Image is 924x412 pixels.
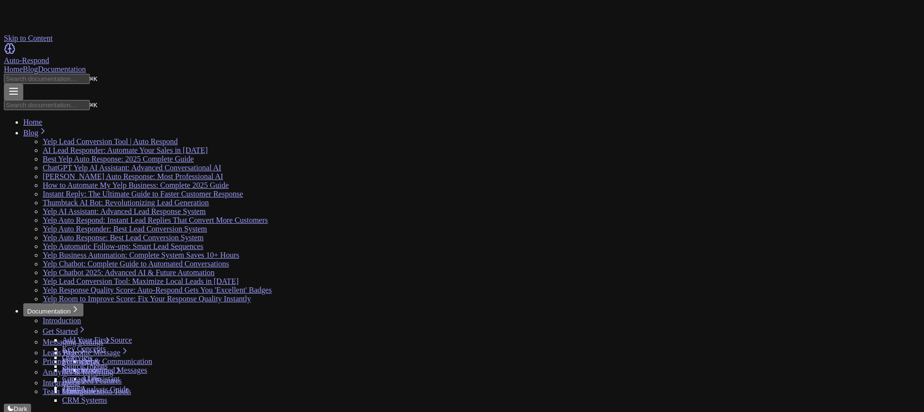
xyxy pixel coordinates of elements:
[43,368,122,376] a: Analytics & Reporting
[43,216,268,224] a: Yelp Auto Respond: Instant Lead Replies That Convert More Customers
[43,190,243,198] a: Instant Reply: The Ultimate Guide to Faster Customer Response
[90,75,94,82] span: ⌘
[23,129,47,137] a: Blog
[4,84,23,100] button: Menu
[62,348,129,357] a: Welcome Message
[43,225,207,233] a: Yelp Auto Responder: Best Lead Conversion System
[43,357,65,365] a: Pricing
[4,56,920,65] div: Auto-Respond
[43,327,86,335] a: Get Started
[43,338,112,346] a: Messaging Settings
[43,146,208,154] a: AI Lead Responder: Automate Your Sales in [DATE]
[43,295,251,303] a: Yelp Room to Improve Score: Fix Your Response Quality Instantly
[43,207,206,215] a: Yelp AI Assistant: Advanced Lead Response System
[43,379,88,387] a: Integrations
[90,101,94,109] span: ⌘
[43,137,178,146] a: Yelp Lead Conversion Tool | Auto Respond
[43,181,229,189] a: How to Automate My Yelp Business: Complete 2025 Guide
[43,172,223,181] a: [PERSON_NAME] Auto Response: Most Professional AI
[4,74,90,84] input: Search documentation…
[43,260,229,268] a: Yelp Chatbot: Complete Guide to Automated Conversations
[43,251,239,259] a: Yelp Business Automation: Complete System Saves 10+ Hours
[43,268,214,277] a: Yelp Chatbot 2025: Advanced AI & Future Automation
[4,100,90,110] input: Search documentation…
[43,387,102,396] a: Team Management
[90,101,97,109] kbd: K
[4,34,52,42] a: Skip to Content
[4,43,920,65] a: Home page
[43,155,194,163] a: Best Yelp Auto Response: 2025 Complete Guide
[43,316,81,325] a: Introduction
[38,65,86,73] a: Documentation
[23,303,83,316] button: Documentation
[62,385,129,394] a: Chart Analysis Guide
[43,233,204,242] a: Yelp Auto Response: Best Lead Conversion System
[62,377,122,385] a: Advanced Features
[62,357,152,365] a: Messages & Communication
[90,75,97,82] kbd: K
[43,242,203,250] a: Yelp Automatic Follow-ups: Smart Lead Sequences
[23,65,38,73] a: Blog
[23,118,42,126] a: Home
[4,65,23,73] a: Home
[62,396,107,404] a: CRM Systems
[43,286,272,294] a: Yelp Response Quality Score: Auto-Respond Gets You 'Excellent' Badges
[43,164,221,172] a: ChatGPT Yelp AI Assistant: Advanced Conversational AI
[43,348,87,357] a: Leads Page
[43,198,209,207] a: Thumbtack AI Bot: Revolutionizing Lead Generation
[81,366,147,374] a: Predefined Messages
[43,277,239,285] a: Yelp Lead Conversion Tool: Maximize Local Leads in [DATE]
